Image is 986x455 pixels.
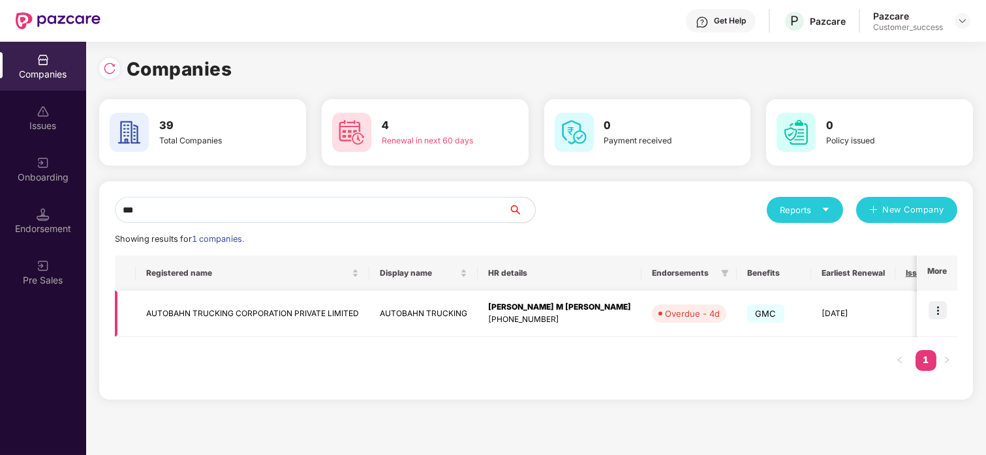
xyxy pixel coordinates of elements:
img: svg+xml;base64,PHN2ZyB4bWxucz0iaHR0cDovL3d3dy53My5vcmcvMjAwMC9zdmciIHdpZHRoPSI2MCIgaGVpZ2h0PSI2MC... [332,113,371,152]
div: Pazcare [873,10,943,22]
div: 0 [906,308,941,320]
th: Benefits [737,256,811,291]
button: search [508,197,536,223]
span: right [943,356,951,364]
th: HR details [478,256,641,291]
li: 1 [916,350,936,371]
td: AUTOBAHN TRUCKING CORPORATION PRIVATE LIMITED [136,291,369,337]
img: svg+xml;base64,PHN2ZyB3aWR0aD0iMTQuNSIgaGVpZ2h0PSIxNC41IiB2aWV3Qm94PSIwIDAgMTYgMTYiIGZpbGw9Im5vbm... [37,208,50,221]
h3: 0 [826,117,930,134]
span: P [790,13,799,29]
span: Display name [380,268,457,278]
span: Endorsements [652,268,716,278]
h1: Companies [127,55,232,83]
span: Registered name [146,268,349,278]
img: svg+xml;base64,PHN2ZyBpZD0iQ29tcGFuaWVzIiB4bWxucz0iaHR0cDovL3d3dy53My5vcmcvMjAwMC9zdmciIHdpZHRoPS... [37,53,50,66]
div: Renewal in next 60 days [382,134,485,147]
img: svg+xml;base64,PHN2ZyBpZD0iSGVscC0zMngzMiIgeG1sbnM9Imh0dHA6Ly93d3cudzMub3JnLzIwMDAvc3ZnIiB3aWR0aD... [696,16,709,29]
span: New Company [883,203,945,216]
td: [DATE] [811,291,895,337]
li: Previous Page [889,350,910,371]
button: left [889,350,910,371]
th: Earliest Renewal [811,256,895,291]
th: More [917,256,957,291]
td: AUTOBAHN TRUCKING [369,291,478,337]
th: Registered name [136,256,369,291]
h3: 4 [382,117,485,134]
button: plusNew Company [856,197,957,223]
div: Policy issued [826,134,930,147]
img: svg+xml;base64,PHN2ZyBpZD0iUmVsb2FkLTMyeDMyIiB4bWxucz0iaHR0cDovL3d3dy53My5vcmcvMjAwMC9zdmciIHdpZH... [103,62,116,75]
div: Get Help [714,16,746,26]
div: Customer_success [873,22,943,33]
img: svg+xml;base64,PHN2ZyB4bWxucz0iaHR0cDovL3d3dy53My5vcmcvMjAwMC9zdmciIHdpZHRoPSI2MCIgaGVpZ2h0PSI2MC... [110,113,149,152]
button: right [936,350,957,371]
img: icon [929,301,947,319]
div: Pazcare [810,15,846,27]
a: 1 [916,350,936,370]
h3: 0 [604,117,708,134]
span: Issues [906,268,931,278]
li: Next Page [936,350,957,371]
img: svg+xml;base64,PHN2ZyB4bWxucz0iaHR0cDovL3d3dy53My5vcmcvMjAwMC9zdmciIHdpZHRoPSI2MCIgaGVpZ2h0PSI2MC... [777,113,816,152]
div: Payment received [604,134,708,147]
img: New Pazcare Logo [16,12,100,29]
img: svg+xml;base64,PHN2ZyB3aWR0aD0iMjAiIGhlaWdodD0iMjAiIHZpZXdCb3g9IjAgMCAyMCAyMCIgZmlsbD0ibm9uZSIgeG... [37,259,50,272]
span: left [896,356,904,364]
img: svg+xml;base64,PHN2ZyB4bWxucz0iaHR0cDovL3d3dy53My5vcmcvMjAwMC9zdmciIHdpZHRoPSI2MCIgaGVpZ2h0PSI2MC... [555,113,594,152]
span: GMC [747,304,784,323]
img: svg+xml;base64,PHN2ZyBpZD0iRHJvcGRvd24tMzJ4MzIiIHhtbG5zPSJodHRwOi8vd3d3LnczLm9yZy8yMDAwL3N2ZyIgd2... [957,16,968,26]
th: Display name [369,256,478,291]
div: Reports [780,203,830,216]
span: Showing results for [115,234,244,244]
span: plus [869,205,878,216]
th: Issues [895,256,951,291]
img: svg+xml;base64,PHN2ZyBpZD0iSXNzdWVzX2Rpc2FibGVkIiB4bWxucz0iaHR0cDovL3d3dy53My5vcmcvMjAwMC9zdmciIH... [37,105,50,118]
span: search [508,205,535,215]
span: filter [721,269,729,277]
span: caret-down [822,205,830,214]
div: [PHONE_NUMBER] [488,314,631,326]
h3: 39 [159,117,263,134]
img: svg+xml;base64,PHN2ZyB3aWR0aD0iMjAiIGhlaWdodD0iMjAiIHZpZXdCb3g9IjAgMCAyMCAyMCIgZmlsbD0ibm9uZSIgeG... [37,156,50,169]
span: 1 companies. [192,234,244,244]
div: Overdue - 4d [665,307,720,320]
div: [PERSON_NAME] M [PERSON_NAME] [488,301,631,314]
span: filter [718,265,732,281]
div: Total Companies [159,134,263,147]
